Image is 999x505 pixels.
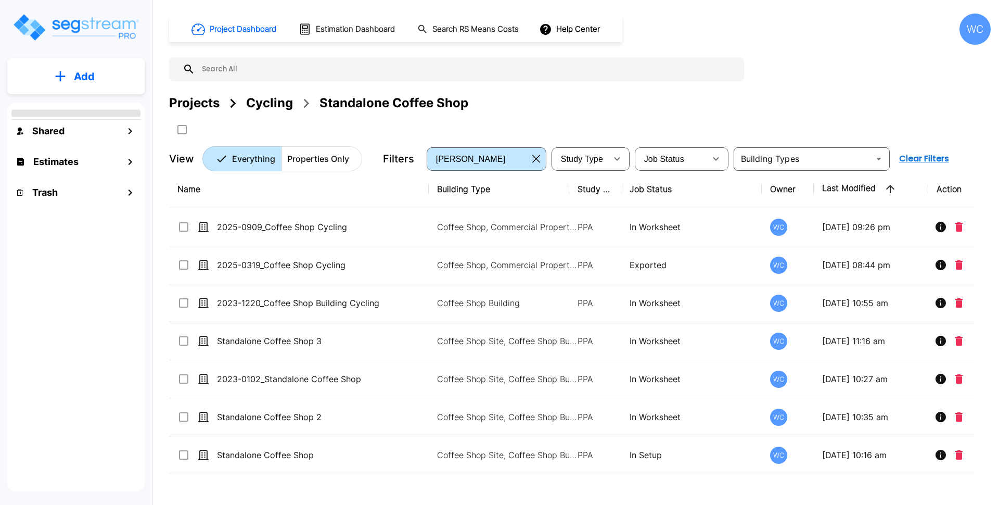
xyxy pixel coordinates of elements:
[217,411,425,423] p: Standalone Coffee Shop 2
[437,259,578,271] p: Coffee Shop, Commercial Property Site
[770,447,787,464] div: WC
[172,119,193,140] button: SelectAll
[217,449,425,461] p: Standalone Coffee Shop
[951,331,967,351] button: Delete
[822,373,920,385] p: [DATE] 10:27 am
[770,333,787,350] div: WC
[930,217,951,237] button: Info
[930,407,951,427] button: Info
[12,12,139,42] img: Logo
[383,151,414,167] p: Filters
[537,19,604,39] button: Help Center
[437,221,578,233] p: Coffee Shop, Commercial Property Site
[930,293,951,313] button: Info
[770,371,787,388] div: WC
[951,369,967,389] button: Delete
[951,217,967,237] button: Delete
[32,185,58,199] h1: Trash
[294,18,401,40] button: Estimation Dashboard
[967,331,988,351] button: More-Options
[928,170,996,208] th: Action
[437,411,578,423] p: Coffee Shop Site, Coffee Shop Building
[169,94,220,112] div: Projects
[217,335,425,347] p: Standalone Coffee Shop 3
[578,411,613,423] p: PPA
[210,23,276,35] h1: Project Dashboard
[967,217,988,237] button: More-Options
[762,170,814,208] th: Owner
[637,144,706,173] div: Select
[959,14,991,45] div: WC
[169,151,194,167] p: View
[432,23,519,35] h1: Search RS Means Costs
[814,170,928,208] th: Last Modified
[822,335,920,347] p: [DATE] 11:16 am
[437,335,578,347] p: Coffee Shop Site, Coffee Shop Building
[770,409,787,426] div: WC
[169,170,429,208] th: Name
[822,411,920,423] p: [DATE] 10:35 am
[316,23,395,35] h1: Estimation Dashboard
[770,295,787,312] div: WC
[630,373,753,385] p: In Worksheet
[437,449,578,461] p: Coffee Shop Site, Coffee Shop Building
[930,331,951,351] button: Info
[822,297,920,309] p: [DATE] 10:55 am
[217,373,425,385] p: 2023-0102_Standalone Coffee Shop
[967,407,988,427] button: More-Options
[578,449,613,461] p: PPA
[630,335,753,347] p: In Worksheet
[822,259,920,271] p: [DATE] 08:44 pm
[930,255,951,275] button: Info
[246,94,293,112] div: Cycling
[967,255,988,275] button: More-Options
[578,335,613,347] p: PPA
[630,449,753,461] p: In Setup
[569,170,621,208] th: Study Type
[33,155,79,169] h1: Estimates
[872,151,886,166] button: Open
[930,445,951,465] button: Info
[429,170,569,208] th: Building Type
[630,259,753,271] p: Exported
[429,144,528,173] div: Select
[561,155,603,163] span: Study Type
[630,297,753,309] p: In Worksheet
[644,155,684,163] span: Job Status
[232,153,275,165] p: Everything
[930,369,951,389] button: Info
[951,293,967,313] button: Delete
[967,369,988,389] button: More-Options
[195,57,739,81] input: Search All
[437,373,578,385] p: Coffee Shop Site, Coffee Shop Building
[187,18,282,41] button: Project Dashboard
[951,445,967,465] button: Delete
[895,148,953,169] button: Clear Filters
[737,151,869,166] input: Building Types
[967,445,988,465] button: More-Options
[578,259,613,271] p: PPA
[217,221,425,233] p: 2025-0909_Coffee Shop Cycling
[217,297,425,309] p: 2023-1220_Coffee Shop Building Cycling
[951,255,967,275] button: Delete
[32,124,65,138] h1: Shared
[822,449,920,461] p: [DATE] 10:16 am
[554,144,607,173] div: Select
[202,146,362,171] div: Platform
[578,297,613,309] p: PPA
[281,146,362,171] button: Properties Only
[621,170,762,208] th: Job Status
[770,219,787,236] div: WC
[319,94,468,112] div: Standalone Coffee Shop
[630,221,753,233] p: In Worksheet
[578,373,613,385] p: PPA
[578,221,613,233] p: PPA
[951,407,967,427] button: Delete
[202,146,281,171] button: Everything
[287,153,349,165] p: Properties Only
[74,69,95,84] p: Add
[217,259,425,271] p: 2025-0319_Coffee Shop Cycling
[630,411,753,423] p: In Worksheet
[7,61,145,92] button: Add
[437,297,578,309] p: Coffee Shop Building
